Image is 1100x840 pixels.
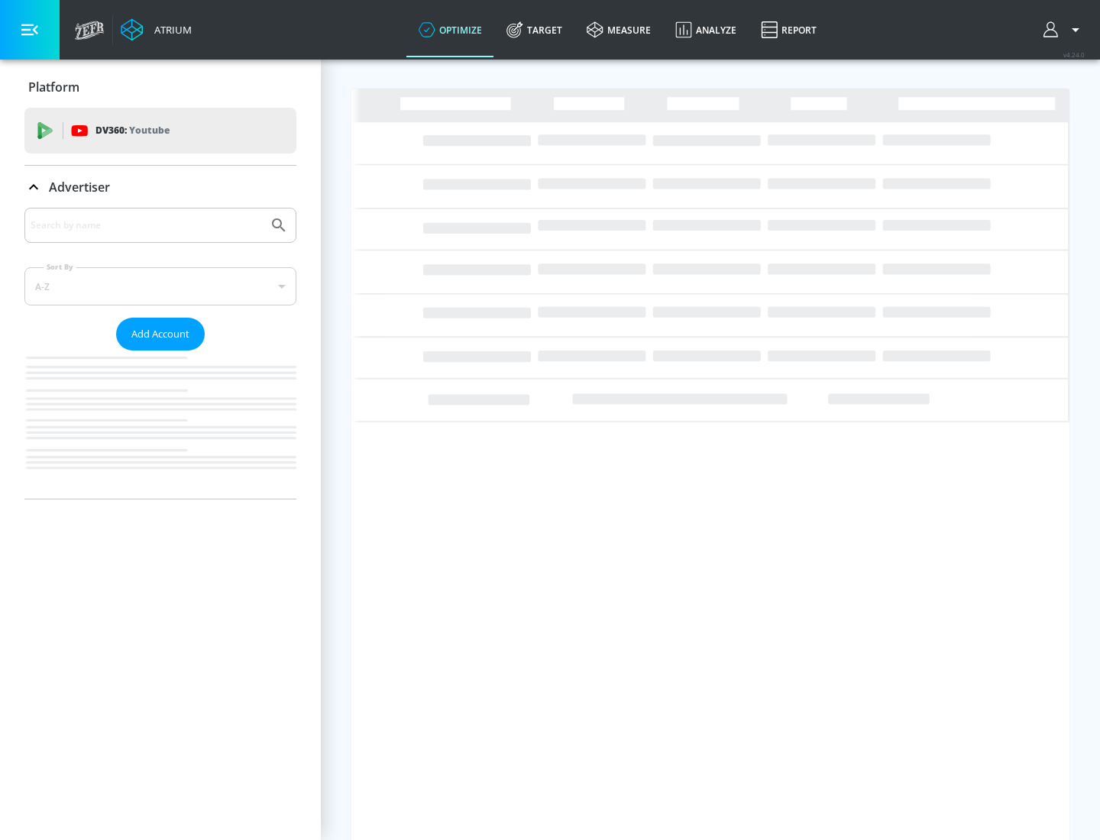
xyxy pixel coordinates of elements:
a: Target [494,2,574,57]
span: v 4.24.0 [1063,50,1085,59]
input: Search by name [31,215,262,235]
p: Youtube [129,122,170,138]
p: Advertiser [49,179,110,195]
a: Analyze [663,2,749,57]
span: Add Account [131,325,189,343]
button: Add Account [116,318,205,351]
a: optimize [406,2,494,57]
p: Platform [28,79,79,95]
nav: list of Advertiser [24,351,296,499]
div: DV360: Youtube [24,108,296,153]
p: DV360: [95,122,170,139]
div: Atrium [148,23,192,37]
a: Report [749,2,829,57]
div: Advertiser [24,208,296,499]
a: measure [574,2,663,57]
div: A-Z [24,267,296,305]
div: Platform [24,66,296,108]
a: Atrium [121,18,192,41]
label: Sort By [44,262,76,272]
div: Advertiser [24,166,296,208]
